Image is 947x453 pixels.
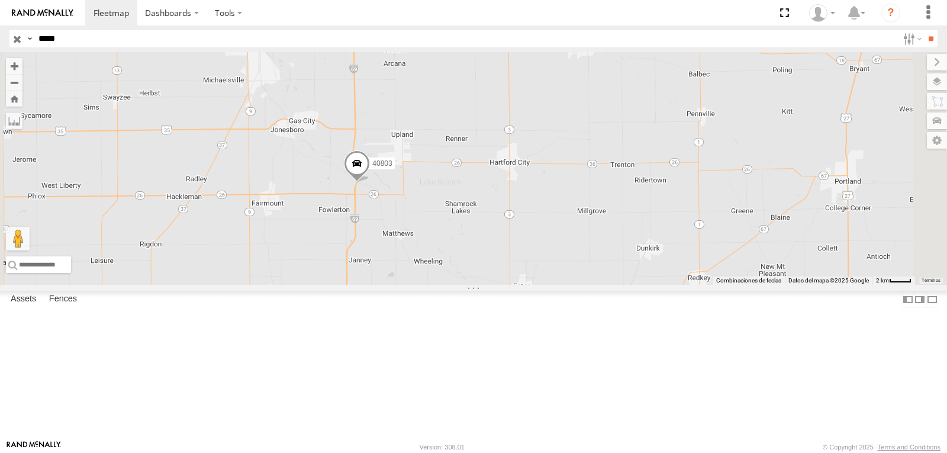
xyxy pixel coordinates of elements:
div: Version: 308.01 [420,444,465,451]
span: 40803 [372,159,392,167]
button: Escala del mapa: 2 km por 34 píxeles [872,277,915,285]
button: Zoom Home [6,91,22,107]
a: Visit our Website [7,441,61,453]
span: Datos del mapa ©2025 Google [788,277,869,284]
div: Miguel Cantu [805,4,839,22]
label: Assets [5,291,42,308]
label: Map Settings [927,132,947,149]
label: Fences [43,291,83,308]
label: Dock Summary Table to the Left [902,291,914,308]
label: Measure [6,113,22,129]
button: Zoom out [6,74,22,91]
label: Hide Summary Table [926,291,938,308]
span: 2 km [876,277,889,284]
label: Search Filter Options [898,30,924,47]
button: Arrastra al hombrecito al mapa para abrir Street View [6,227,30,250]
button: Zoom in [6,58,22,74]
img: rand-logo.svg [12,9,73,17]
i: ? [881,4,900,23]
a: Terms and Conditions [878,444,940,451]
div: © Copyright 2025 - [823,444,940,451]
label: Search Query [25,30,34,47]
a: Términos (se abre en una nueva pestaña) [922,278,940,283]
button: Combinaciones de teclas [716,277,781,285]
label: Dock Summary Table to the Right [914,291,926,308]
